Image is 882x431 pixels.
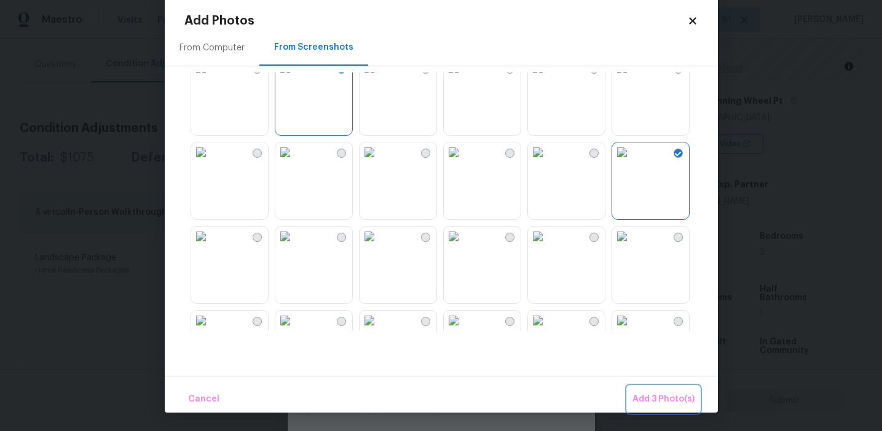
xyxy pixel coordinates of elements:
span: Add 3 Photo(s) [632,392,695,407]
h2: Add Photos [184,15,687,27]
div: From Computer [179,42,245,54]
span: Cancel [188,392,219,407]
button: Cancel [183,386,224,413]
button: Add 3 Photo(s) [628,386,699,413]
div: From Screenshots [274,41,353,53]
img: Screenshot Selected Check Icon [675,152,682,157]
